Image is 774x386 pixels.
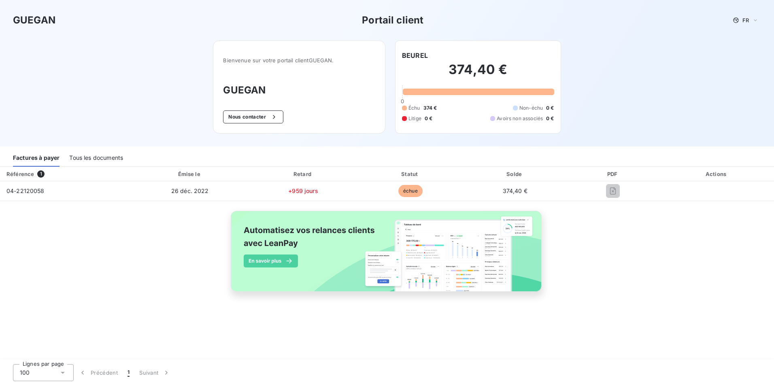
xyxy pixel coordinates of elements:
button: Suivant [134,364,175,381]
h2: 374,40 € [402,62,554,86]
span: FR [742,17,749,23]
span: 26 déc. 2022 [171,187,209,194]
div: PDF [568,170,658,178]
div: Tous les documents [69,150,123,167]
button: 1 [123,364,134,381]
div: Référence [6,171,34,177]
button: Précédent [74,364,123,381]
span: 1 [37,170,45,178]
span: 374 € [423,104,437,112]
span: Avoirs non associés [497,115,543,122]
h3: Portail client [362,13,423,28]
span: Non-échu [519,104,543,112]
span: 0 € [546,104,554,112]
div: Émise le [132,170,247,178]
h3: GUEGAN [13,13,55,28]
span: 04-22120058 [6,187,45,194]
span: +959 jours [288,187,318,194]
div: Factures à payer [13,150,60,167]
span: 100 [20,369,30,377]
span: Litige [408,115,421,122]
span: 0 € [425,115,432,122]
div: Actions [661,170,772,178]
div: Solde [465,170,565,178]
span: 0 € [546,115,554,122]
h3: GUEGAN [223,83,375,98]
span: 374,40 € [503,187,527,194]
span: 1 [128,369,130,377]
h6: BEUREL [402,51,428,60]
div: Retard [251,170,356,178]
span: échue [398,185,423,197]
button: Nous contacter [223,110,283,123]
span: Échu [408,104,420,112]
div: Statut [359,170,462,178]
img: banner [223,206,551,305]
span: Bienvenue sur votre portail client GUEGAN . [223,57,375,64]
span: 0 [401,98,404,104]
